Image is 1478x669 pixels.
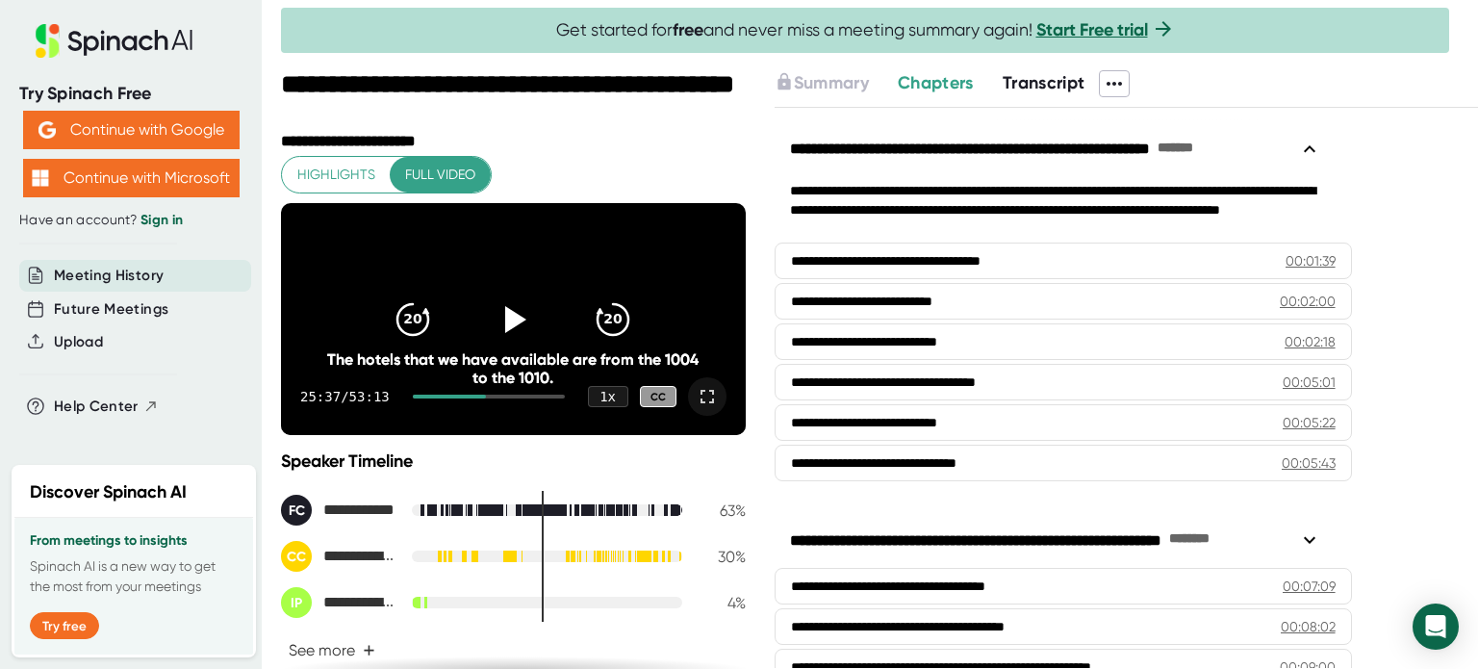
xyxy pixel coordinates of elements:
[281,450,746,472] div: Speaker Timeline
[30,533,238,549] h3: From meetings to insights
[1280,292,1336,311] div: 00:02:00
[1283,577,1336,596] div: 00:07:09
[140,212,183,228] a: Sign in
[1003,70,1085,96] button: Transcript
[794,72,869,93] span: Summary
[1281,617,1336,636] div: 00:08:02
[281,587,312,618] div: IP
[1413,604,1459,650] div: Open Intercom Messenger
[19,83,242,105] div: Try Spinach Free
[19,212,242,229] div: Have an account?
[38,121,56,139] img: Aehbyd4JwY73AAAAAElFTkSuQmCC
[405,163,475,187] span: Full video
[698,548,746,566] div: 30 %
[640,386,676,408] div: CC
[54,298,168,321] button: Future Meetings
[698,502,746,520] div: 63 %
[23,159,240,197] button: Continue with Microsoft
[54,265,164,287] button: Meeting History
[363,643,375,658] span: +
[54,396,139,418] span: Help Center
[327,350,699,387] div: The hotels that we have available are from the 1004 to the 1010.
[30,612,99,639] button: Try free
[30,556,238,597] p: Spinach AI is a new way to get the most from your meetings
[300,389,390,404] div: 25:37 / 53:13
[54,331,103,353] button: Upload
[1036,19,1148,40] a: Start Free trial
[556,19,1175,41] span: Get started for and never miss a meeting summary again!
[673,19,703,40] b: free
[898,70,974,96] button: Chapters
[898,72,974,93] span: Chapters
[23,111,240,149] button: Continue with Google
[297,163,375,187] span: Highlights
[281,541,312,572] div: CC
[698,594,746,612] div: 4 %
[1282,453,1336,473] div: 00:05:43
[775,70,869,96] button: Summary
[588,386,628,407] div: 1 x
[1283,413,1336,432] div: 00:05:22
[281,633,383,667] button: See more+
[281,495,312,526] div: FC
[1286,251,1336,270] div: 00:01:39
[54,396,159,418] button: Help Center
[1283,373,1336,392] div: 00:05:01
[30,479,187,505] h2: Discover Spinach AI
[1003,72,1085,93] span: Transcript
[1285,332,1336,351] div: 00:02:18
[390,157,491,193] button: Full video
[282,157,391,193] button: Highlights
